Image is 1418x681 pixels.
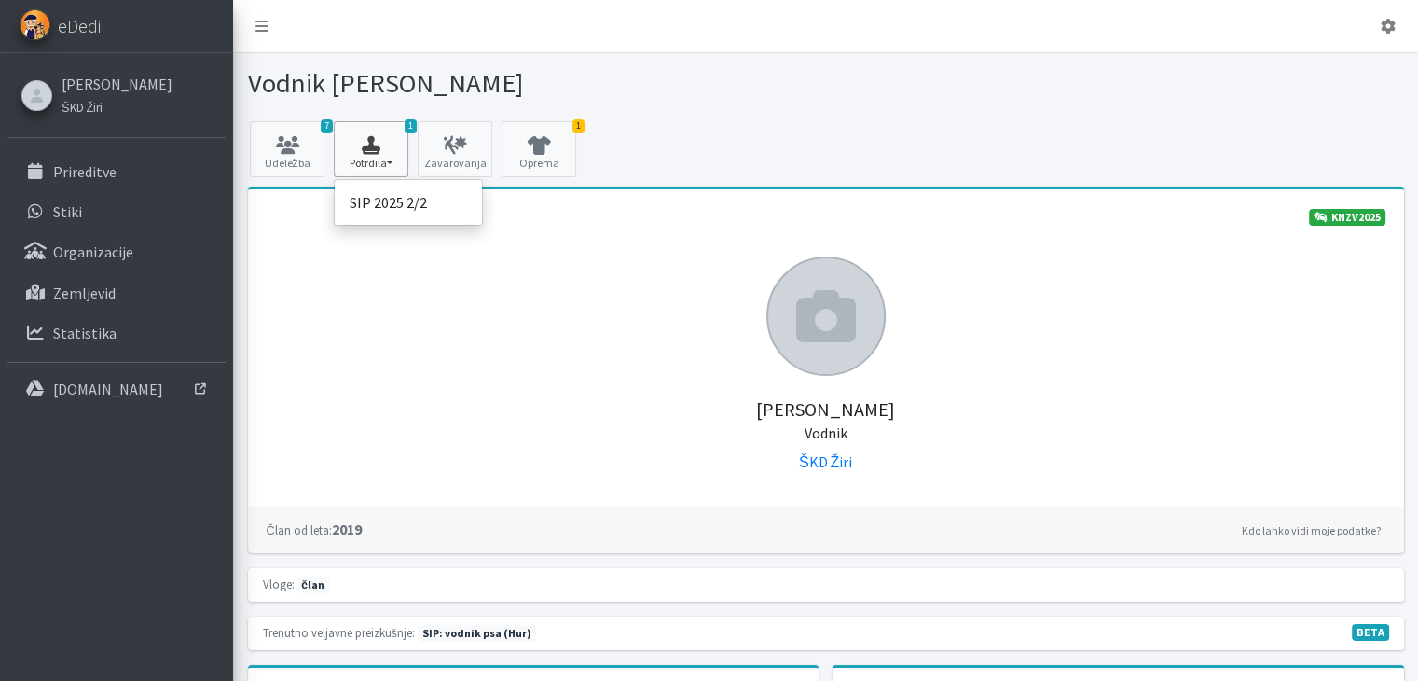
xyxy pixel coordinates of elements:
span: član [297,577,329,593]
a: Zavarovanja [418,121,492,177]
small: Trenutno veljavne preizkušnje: [263,625,415,640]
p: Prireditve [53,162,117,181]
p: Statistika [53,324,117,342]
a: SIP 2025 2/2 [335,188,482,217]
a: [DOMAIN_NAME] [7,370,226,408]
span: V fazi razvoja [1352,624,1389,641]
small: Vloge: [263,577,295,591]
strong: 2019 [267,520,362,538]
span: 7 [321,119,333,133]
a: Statistika [7,314,226,352]
h5: [PERSON_NAME] [267,376,1385,443]
p: Stiki [53,202,82,221]
a: ŠKD Žiri [799,452,852,471]
a: ŠKD Žiri [62,95,172,118]
button: 1 Potrdila [334,121,408,177]
small: Član od leta: [267,522,332,537]
small: ŠKD Žiri [62,100,103,115]
span: Naslednja preizkušnja: pomlad 2026 [418,625,536,642]
span: eDedi [58,12,101,40]
p: Zemljevid [53,284,116,302]
span: 1 [405,119,417,133]
a: Prireditve [7,153,226,190]
small: Vodnik [805,424,847,442]
img: eDedi [20,9,50,40]
a: Organizacije [7,233,226,271]
a: 1 Oprema [502,121,576,177]
p: Organizacije [53,243,133,261]
a: 7 Udeležba [250,121,324,177]
a: [PERSON_NAME] [62,73,172,95]
a: Stiki [7,193,226,230]
a: KNZV2025 [1309,209,1385,226]
a: Kdo lahko vidi moje podatke? [1237,520,1385,542]
span: 1 [572,119,585,133]
h1: Vodnik [PERSON_NAME] [248,67,819,100]
p: [DOMAIN_NAME] [53,380,163,398]
a: Zemljevid [7,274,226,312]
